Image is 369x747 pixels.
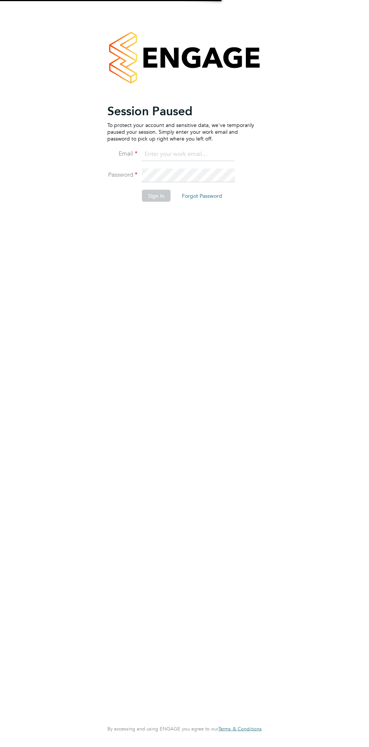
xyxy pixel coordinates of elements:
label: Password [107,171,137,179]
span: By accessing and using ENGAGE you agree to our [107,726,262,732]
label: Email [107,150,137,157]
p: To protect your account and sensitive data, we've temporarily paused your session. Simply enter y... [107,121,254,142]
button: Sign In [142,189,171,202]
a: Terms & Conditions [218,726,262,732]
h2: Session Paused [107,103,254,118]
button: Forgot Password [176,189,228,202]
input: Enter your work email... [142,148,235,161]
